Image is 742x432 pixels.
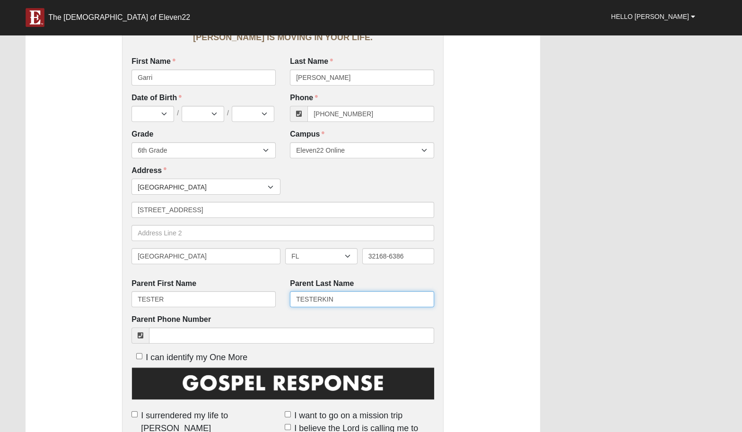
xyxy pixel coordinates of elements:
[294,409,402,422] span: I want to go on a mission trip
[290,93,318,104] label: Phone
[131,366,434,408] img: GospelResponseBLK.png
[227,108,229,119] span: /
[48,13,190,22] div: The [DEMOGRAPHIC_DATA] of Eleven22
[131,225,434,241] input: Address Line 2
[290,56,333,67] label: Last Name
[146,353,247,362] span: I can identify my One More
[611,13,689,20] span: Hello [PERSON_NAME]
[362,248,435,264] input: Zip
[604,5,702,28] a: Hello [PERSON_NAME]
[177,108,179,119] span: /
[290,129,324,140] label: Campus
[136,353,142,359] input: I can identify my One More
[131,278,196,289] label: Parent First Name
[18,3,197,27] a: The [DEMOGRAPHIC_DATA] of Eleven22
[290,278,354,289] label: Parent Last Name
[131,411,138,417] input: I surrendered my life to [PERSON_NAME]
[131,202,434,218] input: Address Line 1
[26,8,44,27] img: E-icon-fireweed-White-TM.png
[131,93,276,104] label: Date of Birth
[285,411,291,417] input: I want to go on a mission trip
[131,314,211,325] label: Parent Phone Number
[131,248,280,264] input: City
[131,56,175,67] label: First Name
[131,165,166,176] label: Address
[138,179,268,195] span: [GEOGRAPHIC_DATA]
[131,129,153,140] label: Grade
